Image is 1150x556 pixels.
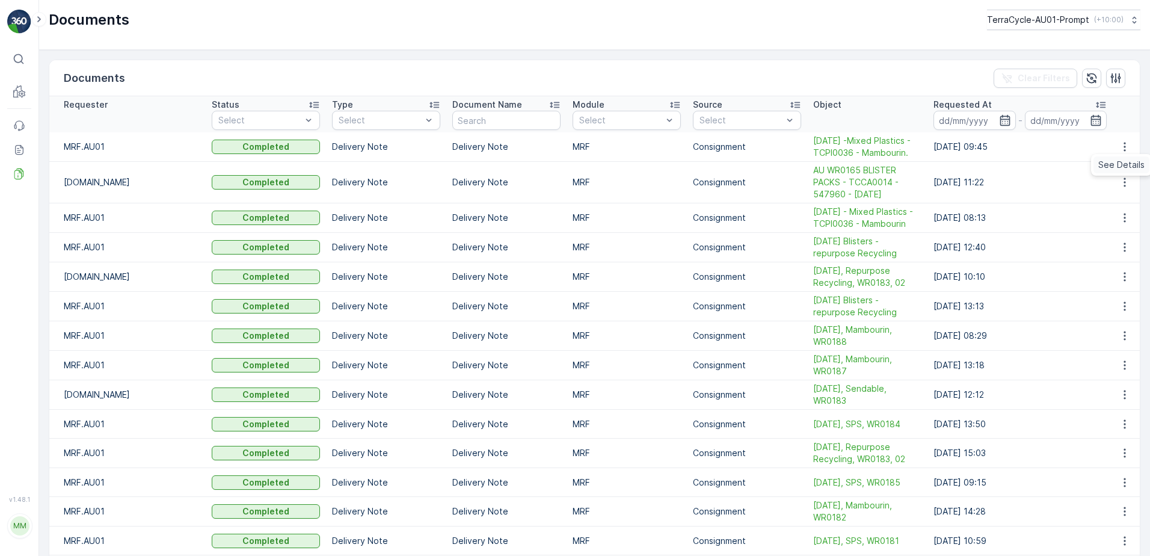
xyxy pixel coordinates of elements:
[687,162,807,203] td: Consignment
[700,114,783,126] p: Select
[446,439,567,468] td: Delivery Note
[446,351,567,380] td: Delivery Note
[567,468,687,497] td: MRF
[813,294,921,318] a: 06/08/2025 Blisters - repurpose Recycling
[446,527,567,555] td: Delivery Note
[212,329,320,343] button: Completed
[813,535,921,547] span: [DATE], SPS, WR0181
[446,203,567,233] td: Delivery Note
[687,262,807,292] td: Consignment
[687,351,807,380] td: Consignment
[687,527,807,555] td: Consignment
[567,439,687,468] td: MRF
[49,203,206,233] td: MRF.AU01
[212,299,320,314] button: Completed
[687,497,807,527] td: Consignment
[813,164,921,200] span: AU WR0165 BLISTER PACKS - TCCA0014 - 547960 - [DATE]
[446,162,567,203] td: Delivery Note
[927,380,1113,410] td: [DATE] 12:12
[567,132,687,162] td: MRF
[579,114,662,126] p: Select
[813,535,921,547] a: 02/07/2025, SPS, WR0181
[813,206,921,230] span: [DATE] - Mixed Plastics - TCPI0036 - Mambourin
[446,233,567,262] td: Delivery Note
[7,505,31,546] button: MM
[446,497,567,527] td: Delivery Note
[326,380,446,410] td: Delivery Note
[446,262,567,292] td: Delivery Note
[567,380,687,410] td: MRF
[813,235,921,259] a: 06/08/2025 Blisters - repurpose Recycling
[49,410,206,439] td: MRF.AU01
[49,321,206,351] td: MRF.AU01
[927,439,1113,468] td: [DATE] 15:03
[927,497,1113,527] td: [DATE] 14:28
[452,99,522,111] p: Document Name
[212,417,320,431] button: Completed
[1018,113,1022,128] p: -
[813,383,921,407] a: 08/07/2025, Sendable, WR0183
[212,388,320,402] button: Completed
[813,324,921,348] span: [DATE], Mambourin, WR0188
[567,321,687,351] td: MRF
[242,359,289,371] p: Completed
[927,351,1113,380] td: [DATE] 13:18
[326,233,446,262] td: Delivery Note
[242,241,289,253] p: Completed
[7,10,31,34] img: logo
[212,175,320,190] button: Completed
[927,203,1113,233] td: [DATE] 08:13
[242,535,289,547] p: Completed
[242,271,289,283] p: Completed
[687,233,807,262] td: Consignment
[927,321,1113,351] td: [DATE] 08:29
[446,292,567,321] td: Delivery Note
[7,496,31,503] span: v 1.48.1
[446,132,567,162] td: Delivery Note
[242,389,289,401] p: Completed
[813,477,921,489] span: [DATE], SPS, WR0185
[813,441,921,465] a: 08/07/2025, Repurpose Recycling, WR0183, 02
[1098,159,1145,171] span: See Details
[567,233,687,262] td: MRF
[212,475,320,490] button: Completed
[927,262,1113,292] td: [DATE] 10:10
[1018,72,1070,84] p: Clear Filters
[242,505,289,517] p: Completed
[687,380,807,410] td: Consignment
[687,468,807,497] td: Consignment
[927,233,1113,262] td: [DATE] 12:40
[567,162,687,203] td: MRF
[49,262,206,292] td: [DOMAIN_NAME]
[446,410,567,439] td: Delivery Note
[693,99,722,111] p: Source
[813,418,921,430] a: 10/07/2025, SPS, WR0184
[813,441,921,465] span: [DATE], Repurpose Recycling, WR0183, 02
[687,203,807,233] td: Consignment
[212,240,320,255] button: Completed
[567,292,687,321] td: MRF
[573,99,604,111] p: Module
[567,262,687,292] td: MRF
[49,233,206,262] td: MRF.AU01
[813,206,921,230] a: 07/08/2025 - Mixed Plastics - TCPI0036 - Mambourin
[446,468,567,497] td: Delivery Note
[927,292,1113,321] td: [DATE] 13:13
[1093,156,1149,173] a: See Details
[326,351,446,380] td: Delivery Note
[242,141,289,153] p: Completed
[927,527,1113,555] td: [DATE] 10:59
[687,410,807,439] td: Consignment
[49,527,206,555] td: MRF.AU01
[339,114,422,126] p: Select
[212,358,320,372] button: Completed
[813,499,921,524] a: 07/07/2025, Mambourin, WR0182
[326,321,446,351] td: Delivery Note
[49,351,206,380] td: MRF.AU01
[994,69,1077,88] button: Clear Filters
[687,292,807,321] td: Consignment
[326,468,446,497] td: Delivery Note
[813,418,921,430] span: [DATE], SPS, WR0184
[49,10,129,29] p: Documents
[49,439,206,468] td: MRF.AU01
